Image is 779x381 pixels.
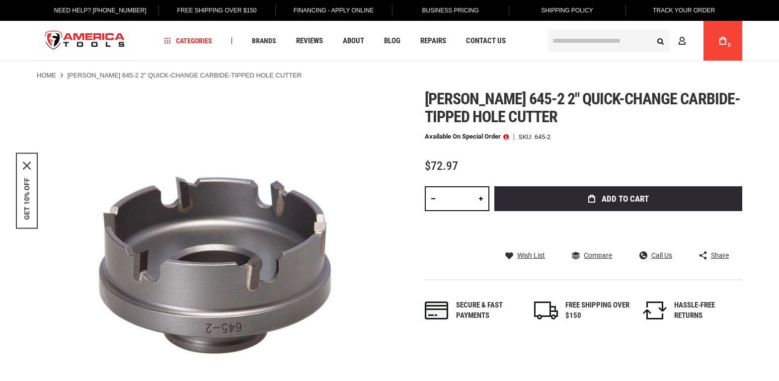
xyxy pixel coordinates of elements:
a: Brands [247,34,281,48]
a: 0 [713,21,732,61]
span: Add to Cart [602,195,649,203]
span: Blog [384,37,400,45]
span: Compare [584,252,612,259]
button: GET 10% OFF [23,177,31,220]
div: Secure & fast payments [456,300,521,321]
span: Call Us [651,252,672,259]
img: returns [643,302,667,319]
span: Wish List [517,252,545,259]
button: Search [651,31,670,50]
svg: close icon [23,161,31,169]
a: store logo [37,22,133,60]
button: Close [23,161,31,169]
img: shipping [534,302,558,319]
span: Categories [164,37,212,44]
a: Compare [572,251,612,260]
span: $72.97 [425,159,458,173]
a: Home [37,71,56,80]
strong: SKU [519,134,535,140]
span: [PERSON_NAME] 645-2 2" quick-change carbide-tipped hole cutter [425,89,740,126]
iframe: Secure express checkout frame [492,214,744,243]
a: Categories [160,34,217,48]
div: FREE SHIPPING OVER $150 [565,300,630,321]
div: HASSLE-FREE RETURNS [674,300,739,321]
div: 645-2 [535,134,550,140]
span: Share [711,252,729,259]
span: Repairs [420,37,446,45]
a: Call Us [639,251,672,260]
strong: [PERSON_NAME] 645-2 2" QUICK-CHANGE CARBIDE-TIPPED HOLE CUTTER [67,72,302,79]
img: America Tools [37,22,133,60]
iframe: LiveChat chat widget [639,350,779,381]
p: Available on Special Order [425,133,509,140]
a: Repairs [416,34,451,48]
span: 0 [728,42,731,48]
button: Add to Cart [494,186,742,211]
span: Brands [252,37,276,44]
span: About [343,37,364,45]
span: Contact Us [466,37,506,45]
a: Reviews [292,34,327,48]
a: Wish List [505,251,545,260]
span: Reviews [296,37,323,45]
span: Shipping Policy [541,7,593,14]
a: Contact Us [462,34,510,48]
a: Blog [380,34,405,48]
img: payments [425,302,449,319]
a: About [338,34,369,48]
